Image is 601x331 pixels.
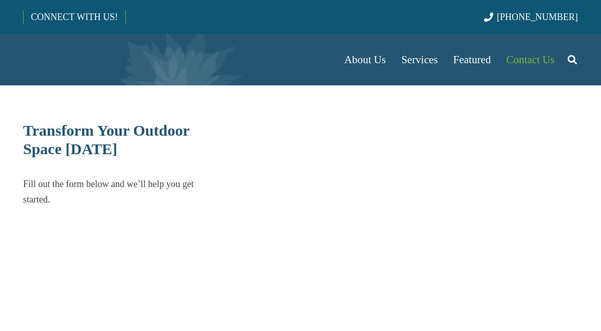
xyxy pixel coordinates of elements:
a: Featured [445,34,498,85]
span: Contact Us [507,53,555,66]
span: About Us [344,53,386,66]
a: Borst-Logo [23,39,193,80]
p: Fill out the form below and we’ll help you get started. [23,176,200,207]
span: [PHONE_NUMBER] [497,12,578,22]
a: CONNECT WITH US! [24,5,125,29]
a: Contact Us [499,34,563,85]
a: [PHONE_NUMBER] [484,12,578,22]
a: About Us [337,34,394,85]
span: Featured [453,53,491,66]
span: Transform Your Outdoor Space [DATE] [23,122,189,157]
a: Search [562,47,583,72]
a: Services [394,34,445,85]
span: Services [401,53,438,66]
